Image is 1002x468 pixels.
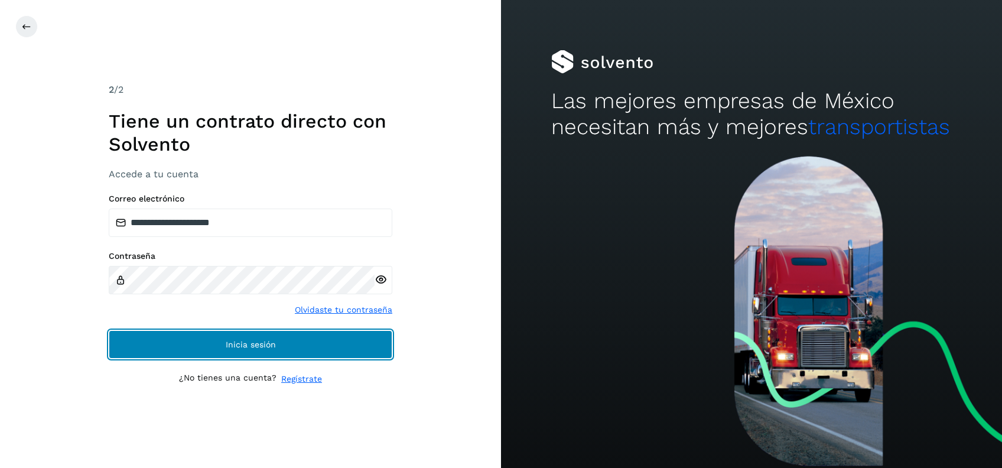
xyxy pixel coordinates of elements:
[281,373,322,385] a: Regístrate
[109,330,392,359] button: Inicia sesión
[808,114,950,139] span: transportistas
[109,194,392,204] label: Correo electrónico
[109,83,392,97] div: /2
[295,304,392,316] a: Olvidaste tu contraseña
[109,84,114,95] span: 2
[226,340,276,349] span: Inicia sesión
[109,110,392,155] h1: Tiene un contrato directo con Solvento
[179,373,276,385] p: ¿No tienes una cuenta?
[109,251,392,261] label: Contraseña
[109,168,392,180] h3: Accede a tu cuenta
[551,88,952,141] h2: Las mejores empresas de México necesitan más y mejores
